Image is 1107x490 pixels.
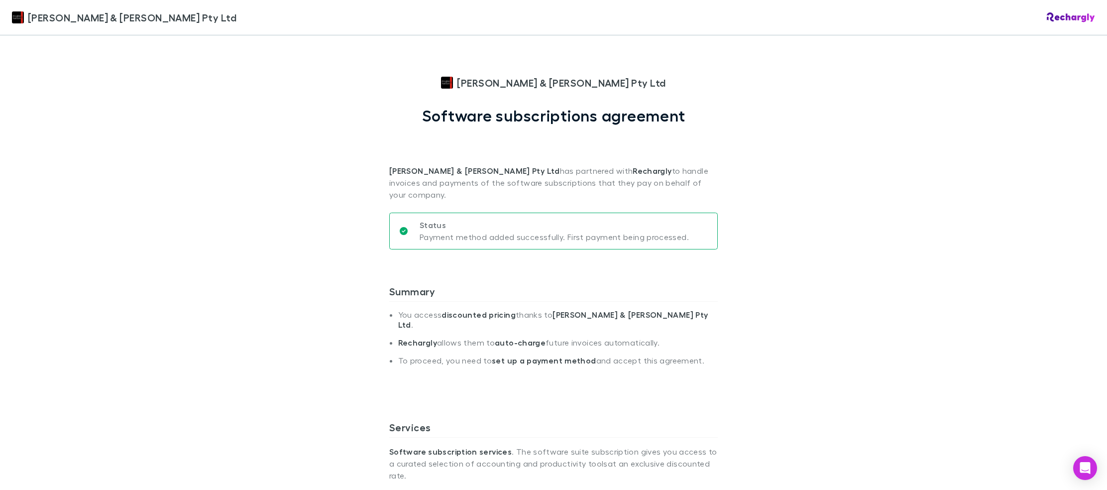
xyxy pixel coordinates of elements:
span: [PERSON_NAME] & [PERSON_NAME] Pty Ltd [457,75,665,90]
li: You access thanks to . [398,310,718,338]
p: . The software suite subscription gives you access to a curated selection of accounting and produ... [389,438,718,490]
p: has partnered with to handle invoices and payments of the software subscriptions that they pay on... [389,125,718,201]
strong: Rechargly [633,166,671,176]
h1: Software subscriptions agreement [422,106,685,125]
li: To proceed, you need to and accept this agreement. [398,356,718,373]
strong: [PERSON_NAME] & [PERSON_NAME] Pty Ltd [398,310,708,330]
span: [PERSON_NAME] & [PERSON_NAME] Pty Ltd [28,10,236,25]
strong: [PERSON_NAME] & [PERSON_NAME] Pty Ltd [389,166,560,176]
strong: auto-charge [495,338,546,348]
h3: Summary [389,285,718,301]
strong: discounted pricing [442,310,516,320]
strong: Rechargly [398,338,437,348]
img: Douglas & Harrison Pty Ltd's Logo [12,11,24,23]
p: Status [420,219,689,231]
img: Rechargly Logo [1047,12,1095,22]
li: allows them to future invoices automatically. [398,338,718,356]
strong: set up a payment method [492,356,596,366]
p: Payment method added successfully. First payment being processed. [420,231,689,243]
img: Douglas & Harrison Pty Ltd's Logo [441,77,453,89]
div: Open Intercom Messenger [1073,456,1097,480]
h3: Services [389,421,718,437]
strong: Software subscription services [389,447,512,457]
